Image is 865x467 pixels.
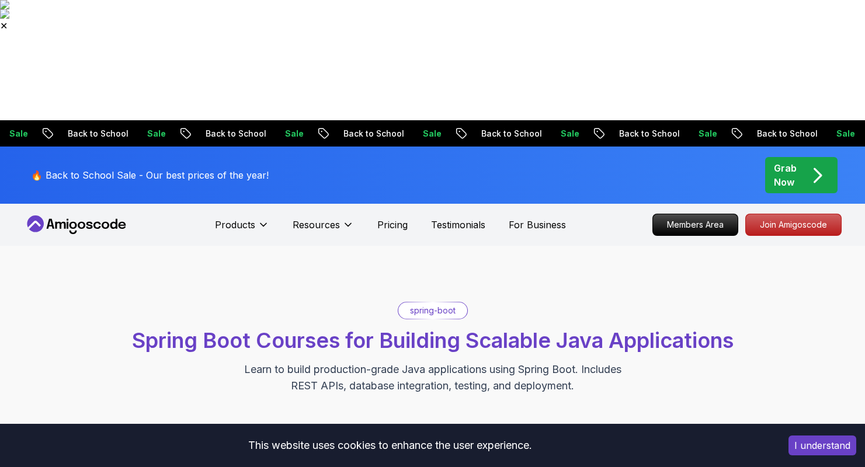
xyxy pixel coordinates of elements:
p: Sale [133,128,170,140]
p: Resources [293,218,340,232]
a: Members Area [652,214,738,236]
div: This website uses cookies to enhance the user experience. [9,433,771,458]
span: Spring Boot Courses for Building Scalable Java Applications [132,327,734,353]
button: Products [215,218,269,241]
p: Back to School [191,128,270,140]
p: Sale [270,128,308,140]
p: Sale [822,128,859,140]
p: Back to School [742,128,822,140]
button: Resources [293,218,354,241]
p: Members Area [653,214,738,235]
a: For Business [509,218,566,232]
p: Join Amigoscode [746,214,841,235]
p: spring-boot [410,305,456,316]
a: Join Amigoscode [745,214,842,236]
p: Grab Now [774,161,797,189]
p: 🔥 Back to School Sale - Our best prices of the year! [31,168,269,182]
p: Learn to build production-grade Java applications using Spring Boot. Includes REST APIs, database... [237,361,629,394]
p: Sale [408,128,446,140]
p: Back to School [53,128,133,140]
p: Sale [684,128,721,140]
p: Products [215,218,255,232]
p: Back to School [329,128,408,140]
p: Back to School [605,128,684,140]
button: Accept cookies [788,435,856,455]
p: Sale [546,128,583,140]
a: Testimonials [431,218,485,232]
a: Pricing [377,218,408,232]
p: Back to School [467,128,546,140]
